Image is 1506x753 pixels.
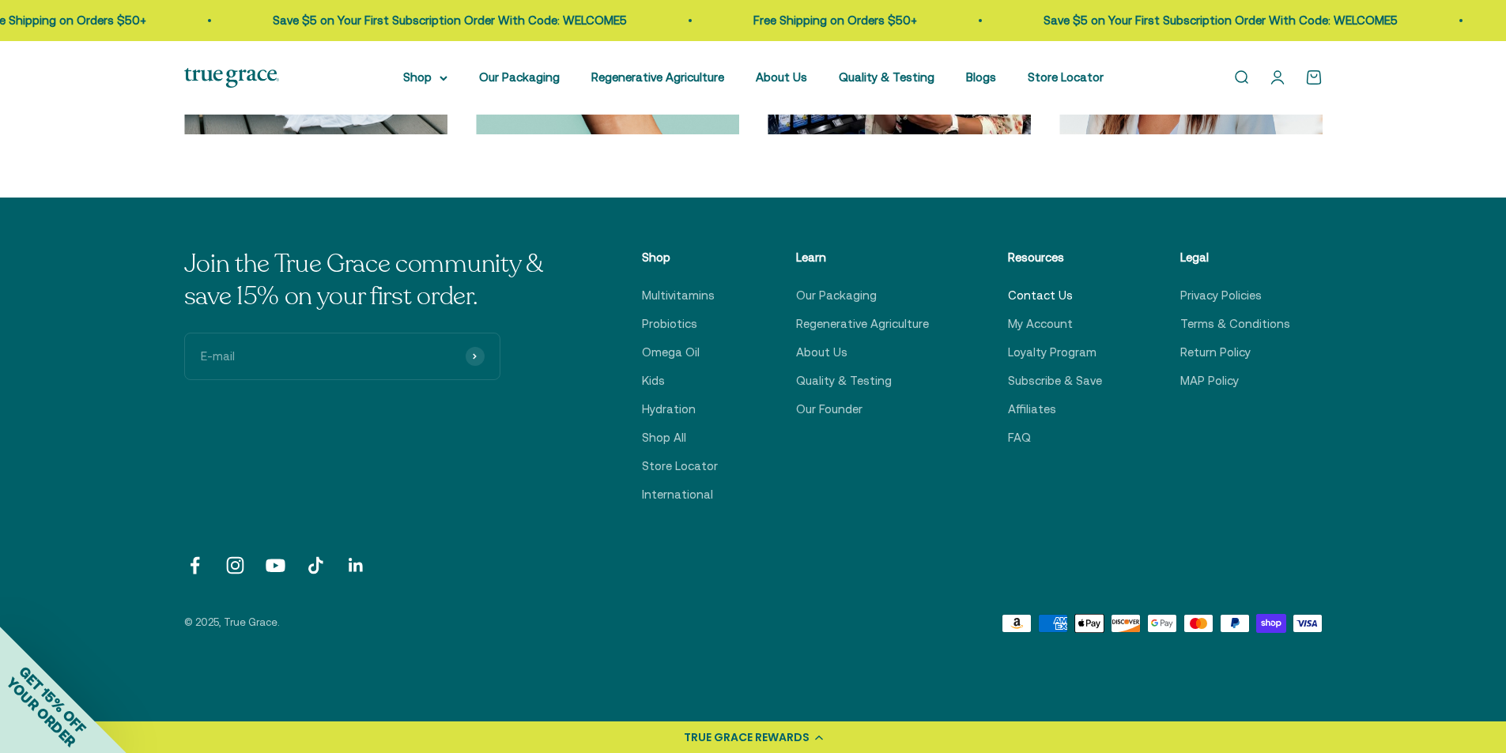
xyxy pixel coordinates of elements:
[184,555,206,576] a: Follow on Facebook
[1008,343,1096,362] a: Loyalty Program
[796,314,929,333] a: Regenerative Agriculture
[1008,248,1102,267] p: Resources
[756,70,807,84] a: About Us
[1180,248,1290,267] p: Legal
[1036,11,1391,30] p: Save $5 on Your First Subscription Order With Code: WELCOME5
[796,286,877,305] a: Our Packaging
[746,13,910,27] a: Free Shipping on Orders $50+
[1180,343,1251,362] a: Return Policy
[16,663,89,736] span: GET 15% OFF
[1008,371,1102,390] a: Subscribe & Save
[305,555,326,576] a: Follow on TikTok
[839,70,934,84] a: Quality & Testing
[345,555,367,576] a: Follow on LinkedIn
[642,286,715,305] a: Multivitamins
[1180,314,1290,333] a: Terms & Conditions
[265,555,286,576] a: Follow on YouTube
[642,371,665,390] a: Kids
[1028,70,1104,84] a: Store Locator
[642,400,696,419] a: Hydration
[796,343,847,362] a: About Us
[591,70,724,84] a: Regenerative Agriculture
[1008,286,1073,305] a: Contact Us
[684,729,810,746] div: TRUE GRACE REWARDS
[1008,428,1031,447] a: FAQ
[266,11,620,30] p: Save $5 on Your First Subscription Order With Code: WELCOME5
[642,314,697,333] a: Probiotics
[796,400,862,419] a: Our Founder
[3,674,79,750] span: YOUR ORDER
[1008,400,1056,419] a: Affiliates
[796,371,892,390] a: Quality & Testing
[184,615,280,631] p: © 2025, True Grace.
[1008,314,1073,333] a: My Account
[184,248,564,314] p: Join the True Grace community & save 15% on your first order.
[1180,371,1239,390] a: MAP Policy
[225,555,246,576] a: Follow on Instagram
[403,68,447,87] summary: Shop
[642,457,718,476] a: Store Locator
[966,70,996,84] a: Blogs
[479,70,560,84] a: Our Packaging
[1180,286,1262,305] a: Privacy Policies
[642,248,718,267] p: Shop
[796,248,929,267] p: Learn
[642,428,686,447] a: Shop All
[642,485,713,504] a: International
[642,343,700,362] a: Omega Oil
